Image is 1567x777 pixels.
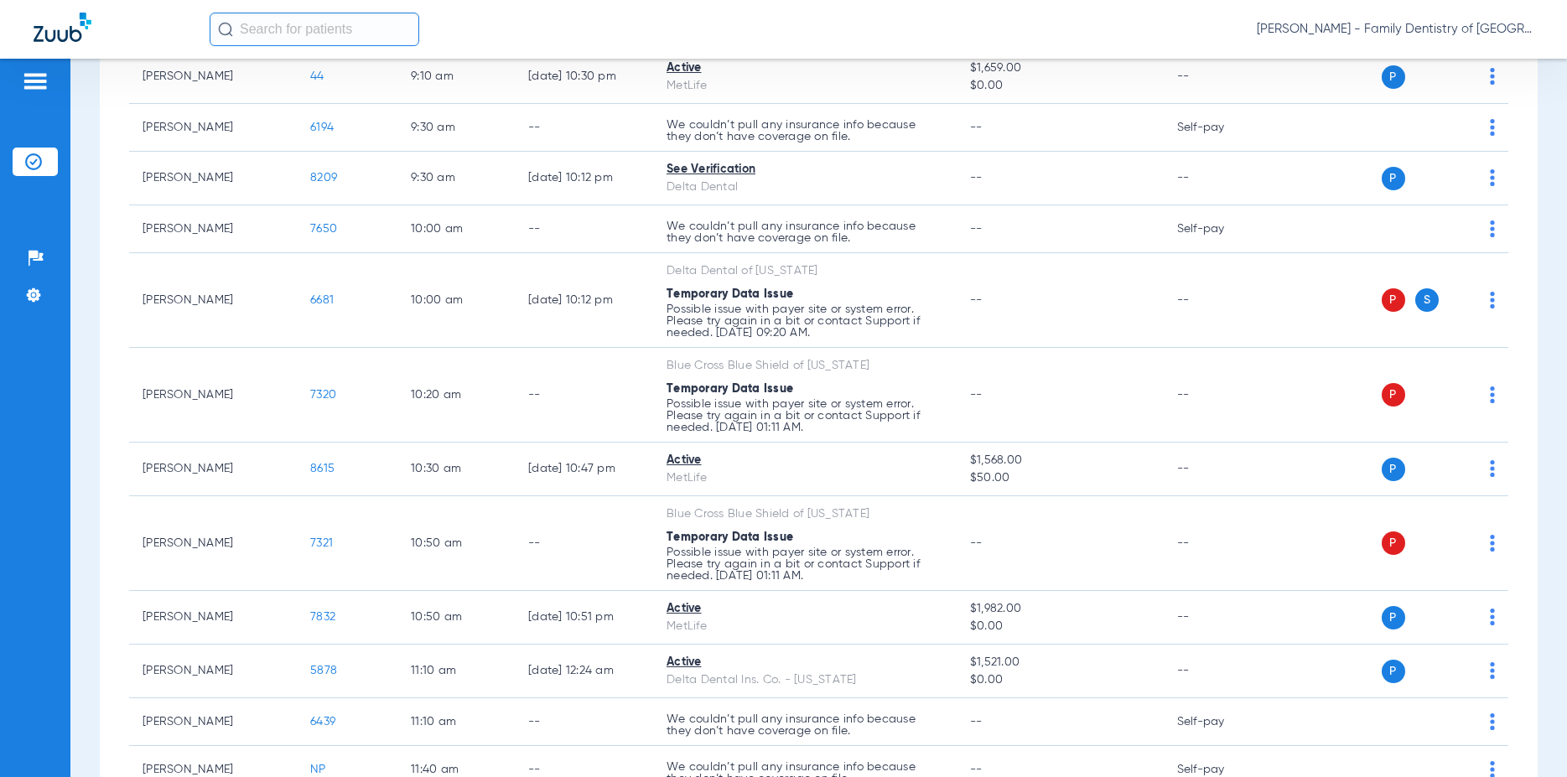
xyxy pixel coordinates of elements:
span: 6681 [310,294,334,306]
span: -- [970,294,983,306]
td: [PERSON_NAME] [129,348,297,443]
td: [DATE] 12:24 AM [515,645,653,698]
div: Delta Dental of [US_STATE] [667,262,943,280]
img: group-dot-blue.svg [1490,119,1495,136]
p: Possible issue with payer site or system error. Please try again in a bit or contact Support if n... [667,546,943,582]
img: group-dot-blue.svg [1490,68,1495,85]
td: [PERSON_NAME] [129,253,297,348]
span: P [1382,383,1405,407]
span: P [1382,65,1405,89]
td: [PERSON_NAME] [129,443,297,496]
span: [PERSON_NAME] - Family Dentistry of [GEOGRAPHIC_DATA] [1257,21,1533,38]
td: 11:10 AM [397,645,515,698]
div: Active [667,60,943,77]
span: P [1382,288,1405,312]
img: Zuub Logo [34,13,91,42]
td: [DATE] 10:30 PM [515,50,653,104]
td: Self-pay [1164,205,1277,253]
span: $0.00 [970,77,1150,95]
td: -- [1164,152,1277,205]
td: Self-pay [1164,104,1277,152]
div: MetLife [667,469,943,487]
td: 10:50 AM [397,591,515,645]
span: -- [970,223,983,235]
td: 10:30 AM [397,443,515,496]
span: P [1382,606,1405,629]
td: 10:50 AM [397,496,515,591]
input: Search for patients [210,13,419,46]
span: -- [970,716,983,728]
span: P [1382,458,1405,481]
p: Possible issue with payer site or system error. Please try again in a bit or contact Support if n... [667,303,943,339]
td: [PERSON_NAME] [129,645,297,698]
span: 7320 [310,389,336,401]
span: $0.00 [970,671,1150,689]
span: $0.00 [970,618,1150,635]
div: Active [667,600,943,618]
p: We couldn’t pull any insurance info because they don’t have coverage on file. [667,119,943,142]
span: $1,659.00 [970,60,1150,77]
td: 10:20 AM [397,348,515,443]
td: 10:00 AM [397,253,515,348]
td: [PERSON_NAME] [129,698,297,746]
td: [PERSON_NAME] [129,496,297,591]
span: P [1382,660,1405,683]
td: 9:30 AM [397,152,515,205]
span: -- [970,764,983,775]
span: -- [970,122,983,133]
img: group-dot-blue.svg [1490,609,1495,625]
td: -- [1164,443,1277,496]
td: [PERSON_NAME] [129,205,297,253]
img: group-dot-blue.svg [1490,662,1495,679]
span: S [1415,288,1439,312]
span: Temporary Data Issue [667,383,793,395]
div: Delta Dental [667,179,943,196]
span: 44 [310,70,324,82]
span: 7650 [310,223,337,235]
td: [PERSON_NAME] [129,591,297,645]
span: 5878 [310,665,337,676]
td: -- [1164,645,1277,698]
div: MetLife [667,77,943,95]
td: [PERSON_NAME] [129,104,297,152]
img: hamburger-icon [22,71,49,91]
span: -- [970,389,983,401]
td: -- [1164,496,1277,591]
span: 7832 [310,611,335,623]
td: 11:10 AM [397,698,515,746]
img: group-dot-blue.svg [1490,169,1495,186]
div: MetLife [667,618,943,635]
span: $50.00 [970,469,1150,487]
td: 10:00 AM [397,205,515,253]
td: -- [515,348,653,443]
iframe: Chat Widget [1483,697,1567,777]
div: Active [667,452,943,469]
td: -- [515,104,653,152]
td: Self-pay [1164,698,1277,746]
img: group-dot-blue.svg [1490,220,1495,237]
span: 8615 [310,463,335,474]
td: [DATE] 10:12 PM [515,152,653,205]
td: -- [515,698,653,746]
td: [DATE] 10:51 PM [515,591,653,645]
td: -- [515,205,653,253]
span: -- [970,172,983,184]
span: P [1382,531,1405,555]
span: NP [310,764,326,775]
div: Active [667,654,943,671]
span: 6439 [310,716,335,728]
td: [DATE] 10:12 PM [515,253,653,348]
img: Search Icon [218,22,233,37]
td: [PERSON_NAME] [129,152,297,205]
span: 6194 [310,122,334,133]
td: [DATE] 10:47 PM [515,443,653,496]
img: group-dot-blue.svg [1490,292,1495,308]
div: See Verification [667,161,943,179]
span: Temporary Data Issue [667,288,793,300]
div: Blue Cross Blue Shield of [US_STATE] [667,505,943,523]
td: [PERSON_NAME] [129,50,297,104]
span: $1,982.00 [970,600,1150,618]
span: P [1382,167,1405,190]
div: Blue Cross Blue Shield of [US_STATE] [667,357,943,375]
